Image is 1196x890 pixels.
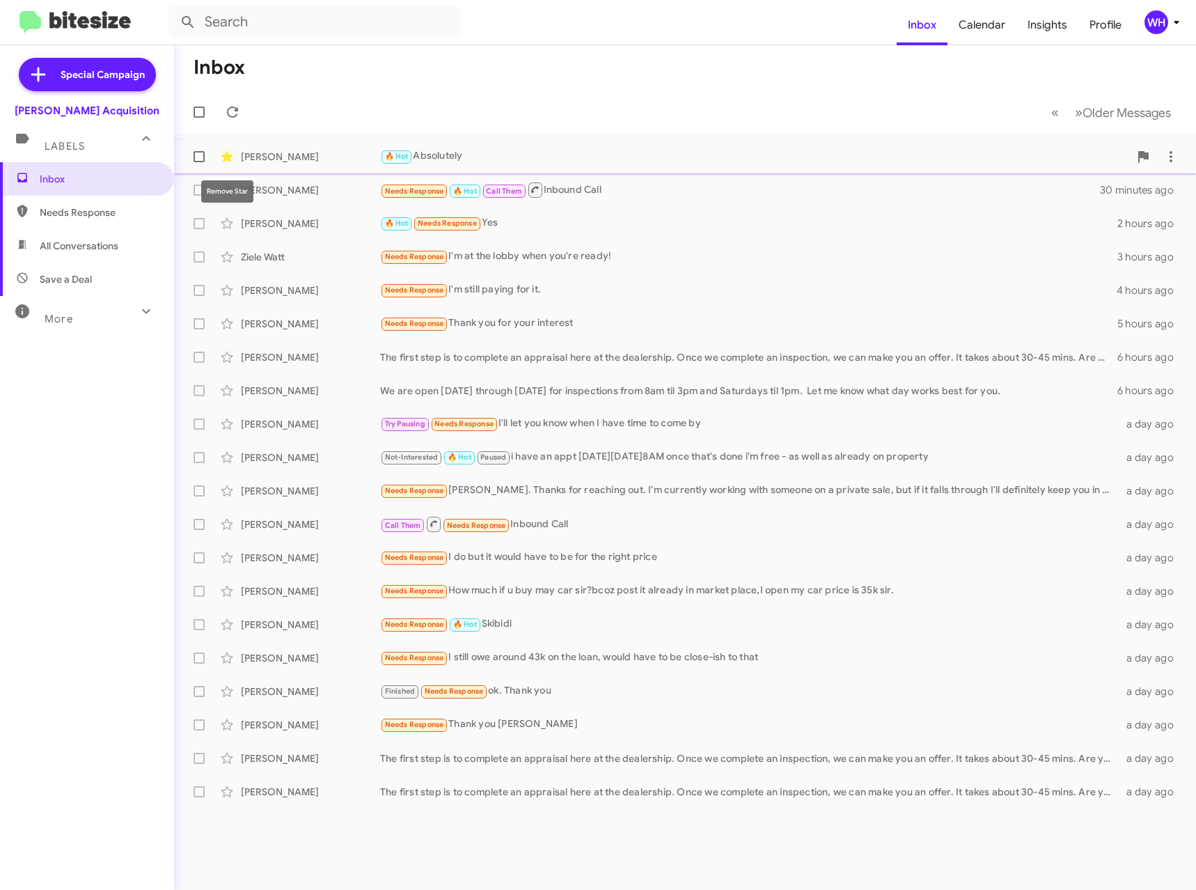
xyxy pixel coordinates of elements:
div: I'm at the lobby when you're ready! [380,249,1117,265]
span: Needs Response [385,486,444,495]
span: Needs Response [40,205,158,219]
div: i have an appt [DATE][DATE]8AM once that's done i'm free - as well as already on property [380,449,1120,465]
span: 🔥 Hot [385,152,409,161]
span: Needs Response [385,653,444,662]
span: Needs Response [385,620,444,629]
div: Skibidi [380,616,1120,632]
div: 5 hours ago [1117,317,1185,331]
div: [PERSON_NAME] [241,685,380,698]
div: 3 hours ago [1117,250,1185,264]
button: Next [1067,98,1179,127]
div: [PERSON_NAME] [241,317,380,331]
span: Older Messages [1083,105,1171,120]
div: a day ago [1120,517,1185,531]
span: All Conversations [40,239,118,253]
div: Yes [380,215,1117,231]
div: a day ago [1120,685,1185,698]
div: [PERSON_NAME] [241,618,380,632]
div: I'll let you know when I have time to come by [380,416,1120,432]
div: [PERSON_NAME] [241,517,380,531]
span: Needs Response [385,586,444,595]
div: I do but it would have to be for the right price [380,549,1120,565]
span: More [45,313,73,325]
div: [PERSON_NAME] [241,183,380,197]
div: [PERSON_NAME] [241,651,380,665]
span: Needs Response [385,187,444,196]
div: a day ago [1120,417,1185,431]
button: WH [1133,10,1181,34]
div: 6 hours ago [1117,350,1185,364]
input: Search [168,6,461,39]
span: Try Pausing [385,419,425,428]
div: [PERSON_NAME] [241,417,380,431]
div: WH [1144,10,1168,34]
span: Paused [480,453,506,462]
span: 🔥 Hot [453,620,477,629]
span: Call Them [486,187,522,196]
div: Absolutely [380,148,1129,164]
div: [PERSON_NAME] [241,718,380,732]
span: Needs Response [425,687,484,696]
div: ok. Thank you [380,683,1120,699]
nav: Page navigation example [1044,98,1179,127]
div: [PERSON_NAME] [241,283,380,297]
div: Remove Star [201,180,253,203]
span: Save a Deal [40,272,92,286]
span: Special Campaign [61,68,145,81]
div: Ziele Watt [241,250,380,264]
div: a day ago [1120,584,1185,598]
div: [PERSON_NAME] [241,384,380,398]
div: a day ago [1120,751,1185,765]
div: a day ago [1120,651,1185,665]
span: « [1051,104,1059,121]
div: a day ago [1120,785,1185,799]
div: [PERSON_NAME] [241,484,380,498]
span: Needs Response [434,419,494,428]
span: 🔥 Hot [448,453,471,462]
span: Not-Interested [385,453,439,462]
span: Needs Response [385,286,444,295]
span: Finished [385,687,416,696]
div: I'm still paying for it. [380,282,1117,298]
h1: Inbox [194,56,245,79]
span: Labels [45,140,85,153]
div: Thank you [PERSON_NAME] [380,717,1120,733]
div: 6 hours ago [1117,384,1185,398]
div: We are open [DATE] through [DATE] for inspections from 8am til 3pm and Saturdays til 1pm. Let me ... [380,384,1117,398]
div: [PERSON_NAME] Acquisition [15,104,159,118]
span: Call Them [385,521,421,530]
span: Needs Response [418,219,477,228]
div: a day ago [1120,484,1185,498]
div: Inbound Call [380,181,1101,198]
div: a day ago [1120,551,1185,565]
div: 30 minutes ago [1101,183,1185,197]
div: [PERSON_NAME] [241,551,380,565]
span: Needs Response [447,521,506,530]
div: a day ago [1120,451,1185,464]
span: 🔥 Hot [385,219,409,228]
div: [PERSON_NAME] [241,217,380,231]
a: Profile [1078,5,1133,45]
div: [PERSON_NAME]. Thanks for reaching out. I'm currently working with someone on a private sale, but... [380,483,1120,499]
div: a day ago [1120,718,1185,732]
div: I still owe around 43k on the loan, would have to be close-ish to that [380,650,1120,666]
div: The first step is to complete an appraisal here at the dealership. Once we complete an inspection... [380,751,1120,765]
div: [PERSON_NAME] [241,150,380,164]
div: How much if u buy may car sir?bcoz post it already in market place,I open my car price is 35k sir. [380,583,1120,599]
span: 🔥 Hot [453,187,477,196]
div: [PERSON_NAME] [241,350,380,364]
a: Insights [1016,5,1078,45]
div: a day ago [1120,618,1185,632]
a: Calendar [947,5,1016,45]
div: Thank you for your interest [380,315,1117,331]
div: 2 hours ago [1117,217,1185,231]
div: [PERSON_NAME] [241,584,380,598]
span: Needs Response [385,553,444,562]
div: The first step is to complete an appraisal here at the dealership. Once we complete an inspection... [380,785,1120,799]
span: Inbox [40,172,158,186]
span: Needs Response [385,252,444,261]
a: Inbox [897,5,947,45]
